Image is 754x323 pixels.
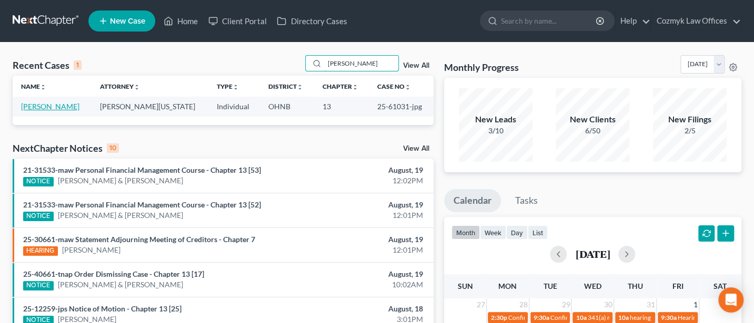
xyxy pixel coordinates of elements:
button: list [528,225,548,239]
a: [PERSON_NAME] [62,245,120,255]
input: Search by name... [325,56,398,71]
a: Districtunfold_more [268,82,303,90]
span: New Case [110,17,145,25]
div: August, 18 [297,304,423,314]
div: August, 19 [297,165,423,175]
td: OHNB [260,97,314,116]
a: 21-31533-maw Personal Financial Management Course - Chapter 13 [52] [23,200,261,209]
div: NOTICE [23,212,54,221]
div: 6/50 [556,126,629,136]
div: August, 19 [297,234,423,245]
span: 31 [646,298,656,311]
span: Tue [543,282,557,290]
div: August, 19 [297,269,423,279]
a: Client Portal [203,12,272,30]
span: hearing for [PERSON_NAME] [630,314,711,321]
span: 28 [518,298,529,311]
i: unfold_more [233,84,239,90]
button: day [506,225,528,239]
i: unfold_more [405,84,411,90]
a: [PERSON_NAME] [21,102,79,111]
a: Chapterunfold_more [323,82,358,90]
span: Confirmation Hearing for [PERSON_NAME] [508,314,629,321]
a: [PERSON_NAME] & [PERSON_NAME] [58,175,183,186]
span: Wed [584,282,601,290]
a: Typeunfold_more [217,82,239,90]
i: unfold_more [40,84,46,90]
span: Sun [457,282,472,290]
span: Thu [628,282,643,290]
a: Help [615,12,650,30]
i: unfold_more [297,84,303,90]
div: 1 [74,60,82,70]
div: 10 [107,143,119,153]
a: 21-31533-maw Personal Financial Management Course - Chapter 13 [53] [23,165,261,174]
div: August, 19 [297,200,423,210]
span: 29 [560,298,571,311]
a: Tasks [506,189,547,212]
a: Directory Cases [272,12,352,30]
a: 25-30661-maw Statement Adjourning Meeting of Creditors - Chapter 7 [23,235,255,244]
div: HEARING [23,246,58,256]
span: 27 [476,298,486,311]
span: 10a [576,314,586,321]
a: View All [403,145,429,152]
div: Recent Cases [13,59,82,71]
a: [PERSON_NAME] & [PERSON_NAME] [58,210,183,221]
a: Nameunfold_more [21,82,46,90]
td: [PERSON_NAME][US_STATE] [91,97,208,116]
i: unfold_more [133,84,139,90]
span: 341(a) meeting for [PERSON_NAME] [PERSON_NAME] [587,314,739,321]
div: 12:01PM [297,210,423,221]
td: Individual [208,97,260,116]
a: Attorneyunfold_more [99,82,139,90]
a: View All [403,62,429,69]
div: 10:02AM [297,279,423,290]
button: month [451,225,480,239]
button: week [480,225,506,239]
span: 9:30a [661,314,677,321]
span: Confirmation Hearing for [PERSON_NAME] [550,314,671,321]
div: 3/10 [459,126,532,136]
a: Cozmyk Law Offices [651,12,741,30]
h3: Monthly Progress [444,61,519,74]
h2: [DATE] [575,248,610,259]
a: Home [158,12,203,30]
div: NextChapter Notices [13,142,119,154]
div: New Leads [459,113,532,126]
span: Mon [498,282,517,290]
div: NOTICE [23,177,54,186]
span: 30 [603,298,614,311]
div: Open Intercom Messenger [718,287,743,312]
div: 12:01PM [297,245,423,255]
span: Fri [672,282,683,290]
div: 12:02PM [297,175,423,186]
a: 25-40661-tnap Order Dismissing Case - Chapter 13 [17] [23,269,204,278]
a: [PERSON_NAME] & [PERSON_NAME] [58,279,183,290]
a: Calendar [444,189,501,212]
a: 25-12259-jps Notice of Motion - Chapter 13 [25] [23,304,182,313]
div: NOTICE [23,281,54,290]
div: New Clients [556,113,629,126]
div: 2/5 [653,126,727,136]
span: 9:30a [534,314,549,321]
i: unfold_more [352,84,358,90]
td: 13 [314,97,369,116]
div: New Filings [653,113,727,126]
span: Sat [713,282,727,290]
td: 25-61031-jpg [369,97,433,116]
span: 2:30p [491,314,507,321]
a: Case Nounfold_more [377,82,411,90]
span: 10a [618,314,629,321]
input: Search by name... [501,11,597,30]
span: 1 [692,298,699,311]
